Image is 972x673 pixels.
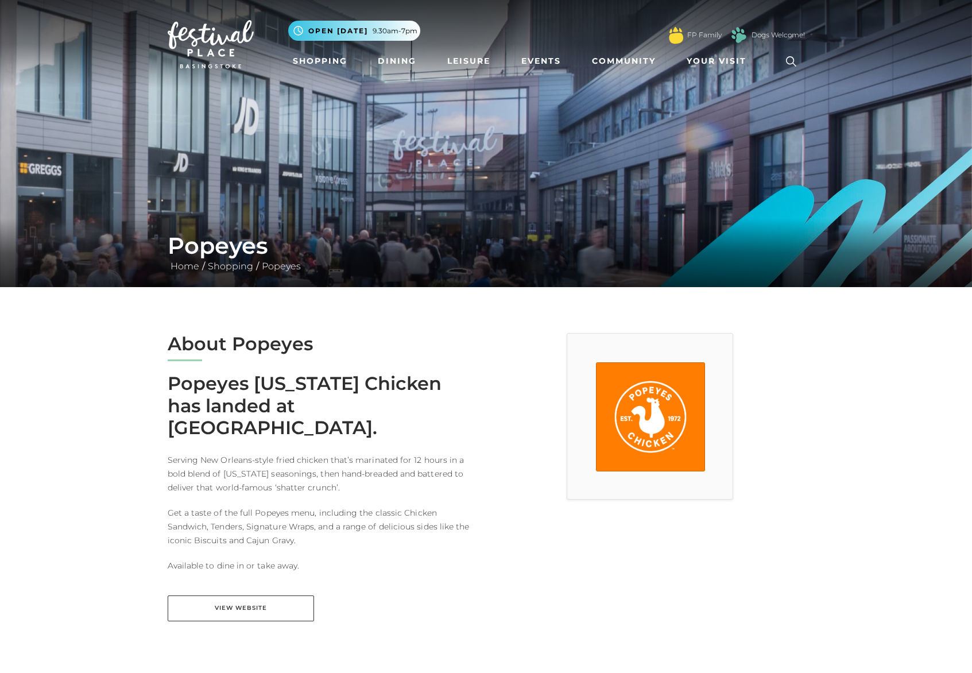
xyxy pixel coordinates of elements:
[687,30,722,40] a: FP Family
[308,26,368,36] span: Open [DATE]
[259,261,304,272] a: Popeyes
[168,506,478,547] p: Get a taste of the full Popeyes menu, including the classic Chicken Sandwich, Tenders, Signature ...
[168,559,478,573] p: Available to dine in or take away.
[168,373,478,439] h2: Popeyes [US_STATE] Chicken has landed at [GEOGRAPHIC_DATA].
[752,30,805,40] a: Dogs Welcome!
[517,51,566,72] a: Events
[168,261,202,272] a: Home
[288,21,420,41] button: Open [DATE] 9.30am-7pm
[168,333,478,355] h2: About Popeyes
[168,595,314,621] a: View Website
[168,20,254,68] img: Festival Place Logo
[288,51,352,72] a: Shopping
[443,51,495,72] a: Leisure
[373,26,417,36] span: 9.30am-7pm
[682,51,757,72] a: Your Visit
[373,51,421,72] a: Dining
[168,232,805,260] h1: Popeyes
[159,232,814,273] div: / /
[687,55,746,67] span: Your Visit
[168,453,478,494] p: Serving New Orleans-style fried chicken that’s marinated for 12 hours in a bold blend of [US_STAT...
[205,261,256,272] a: Shopping
[587,51,660,72] a: Community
